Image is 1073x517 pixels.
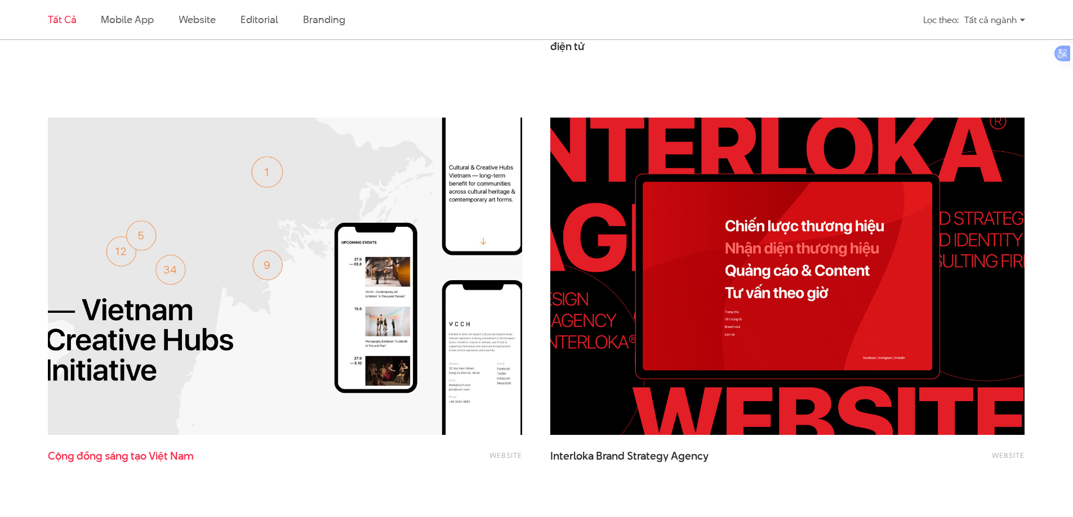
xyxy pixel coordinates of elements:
[550,39,585,54] span: điện tử
[131,448,146,464] span: tạo
[105,448,128,464] span: sáng
[992,450,1025,460] a: Website
[170,448,194,464] span: Nam
[596,448,625,464] span: Brand
[303,12,345,26] a: Branding
[241,12,278,26] a: Editorial
[489,450,522,460] a: Website
[48,12,76,26] a: Tất cả
[179,12,216,26] a: Website
[550,449,776,477] a: Interloka Brand Strategy Agency
[550,118,1025,435] img: Interloka Brand Strategy Agency
[627,448,669,464] span: Strategy
[101,12,153,26] a: Mobile app
[671,448,709,464] span: Agency
[149,448,168,464] span: Việt
[48,118,522,435] img: Cộng đồng sáng tạo Việt Nam
[48,448,74,464] span: Cộng
[550,448,594,464] span: Interloka
[48,449,273,477] a: Cộng đồng sáng tạo Việt Nam
[923,10,959,30] div: Lọc theo:
[77,448,103,464] span: đồng
[964,10,1025,30] div: Tất cả ngành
